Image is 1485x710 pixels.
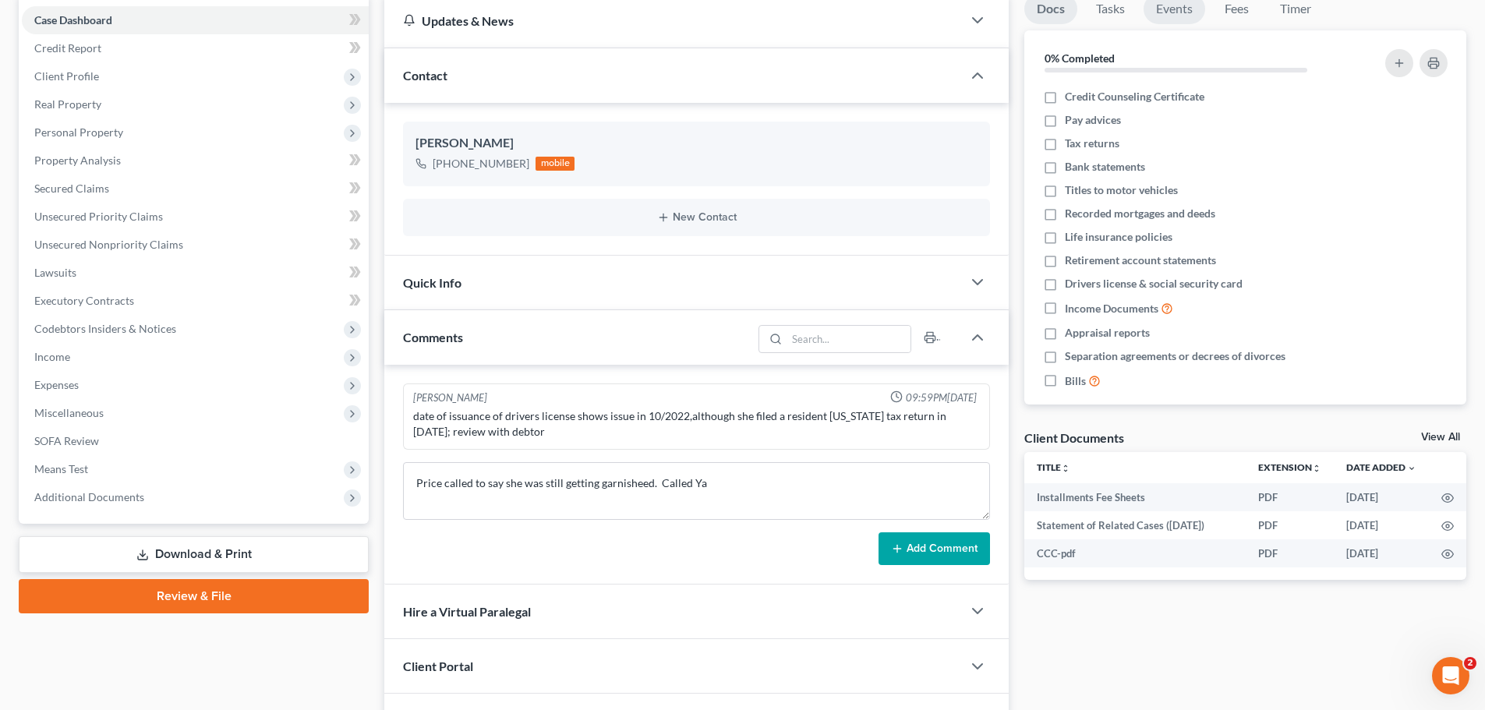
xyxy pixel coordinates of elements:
td: CCC-pdf [1024,539,1246,567]
span: Client Profile [34,69,99,83]
a: Case Dashboard [22,6,369,34]
span: Additional Documents [34,490,144,503]
span: Real Property [34,97,101,111]
span: Means Test [34,462,88,475]
span: Contact [403,68,447,83]
span: Drivers license & social security card [1065,276,1243,291]
span: Bank statements [1065,159,1145,175]
a: Titleunfold_more [1037,461,1070,473]
span: Unsecured Nonpriority Claims [34,238,183,251]
span: Recorded mortgages and deeds [1065,206,1215,221]
td: Installments Fee Sheets [1024,483,1246,511]
button: New Contact [415,211,978,224]
td: [DATE] [1334,539,1429,567]
strong: 0% Completed [1045,51,1115,65]
td: Statement of Related Cases ([DATE]) [1024,511,1246,539]
a: Unsecured Nonpriority Claims [22,231,369,259]
button: Add Comment [879,532,990,565]
span: Appraisal reports [1065,325,1150,341]
a: Secured Claims [22,175,369,203]
iframe: Intercom live chat [1432,657,1469,694]
span: Secured Claims [34,182,109,195]
span: 2 [1464,657,1476,669]
a: Unsecured Priority Claims [22,203,369,231]
span: Executory Contracts [34,294,134,307]
span: Expenses [34,378,79,391]
span: 09:59PM[DATE] [906,390,977,405]
span: Separation agreements or decrees of divorces [1065,348,1285,364]
a: Extensionunfold_more [1258,461,1321,473]
span: Codebtors Insiders & Notices [34,322,176,335]
span: Income Documents [1065,301,1158,316]
td: PDF [1246,483,1334,511]
a: Download & Print [19,536,369,573]
i: unfold_more [1061,464,1070,473]
a: SOFA Review [22,427,369,455]
input: Search... [787,326,911,352]
a: Review & File [19,579,369,613]
div: [PERSON_NAME] [415,134,978,153]
span: Bills [1065,373,1086,389]
div: Updates & News [403,12,943,29]
td: [DATE] [1334,511,1429,539]
span: Titles to motor vehicles [1065,182,1178,198]
span: Personal Property [34,125,123,139]
span: Case Dashboard [34,13,112,26]
span: Quick Info [403,275,461,290]
span: Miscellaneous [34,406,104,419]
div: mobile [536,157,575,171]
a: Lawsuits [22,259,369,287]
div: [PERSON_NAME] [413,390,487,405]
div: Client Documents [1024,429,1124,446]
span: Client Portal [403,659,473,673]
span: Credit Report [34,41,101,55]
span: Credit Counseling Certificate [1065,89,1204,104]
span: Property Analysis [34,154,121,167]
div: [PHONE_NUMBER] [433,156,529,171]
td: [DATE] [1334,483,1429,511]
span: Income [34,350,70,363]
span: SOFA Review [34,434,99,447]
span: Life insurance policies [1065,229,1172,245]
td: PDF [1246,539,1334,567]
a: Property Analysis [22,147,369,175]
i: unfold_more [1312,464,1321,473]
span: Unsecured Priority Claims [34,210,163,223]
span: Comments [403,330,463,344]
span: Hire a Virtual Paralegal [403,604,531,619]
span: Lawsuits [34,266,76,279]
a: Credit Report [22,34,369,62]
a: Executory Contracts [22,287,369,315]
span: Tax returns [1065,136,1119,151]
td: PDF [1246,511,1334,539]
span: Pay advices [1065,112,1121,128]
a: Date Added expand_more [1346,461,1416,473]
div: date of issuance of drivers license shows issue in 10/2022,although she filed a resident [US_STAT... [413,408,980,440]
a: View All [1421,432,1460,443]
i: expand_more [1407,464,1416,473]
span: Retirement account statements [1065,253,1216,268]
